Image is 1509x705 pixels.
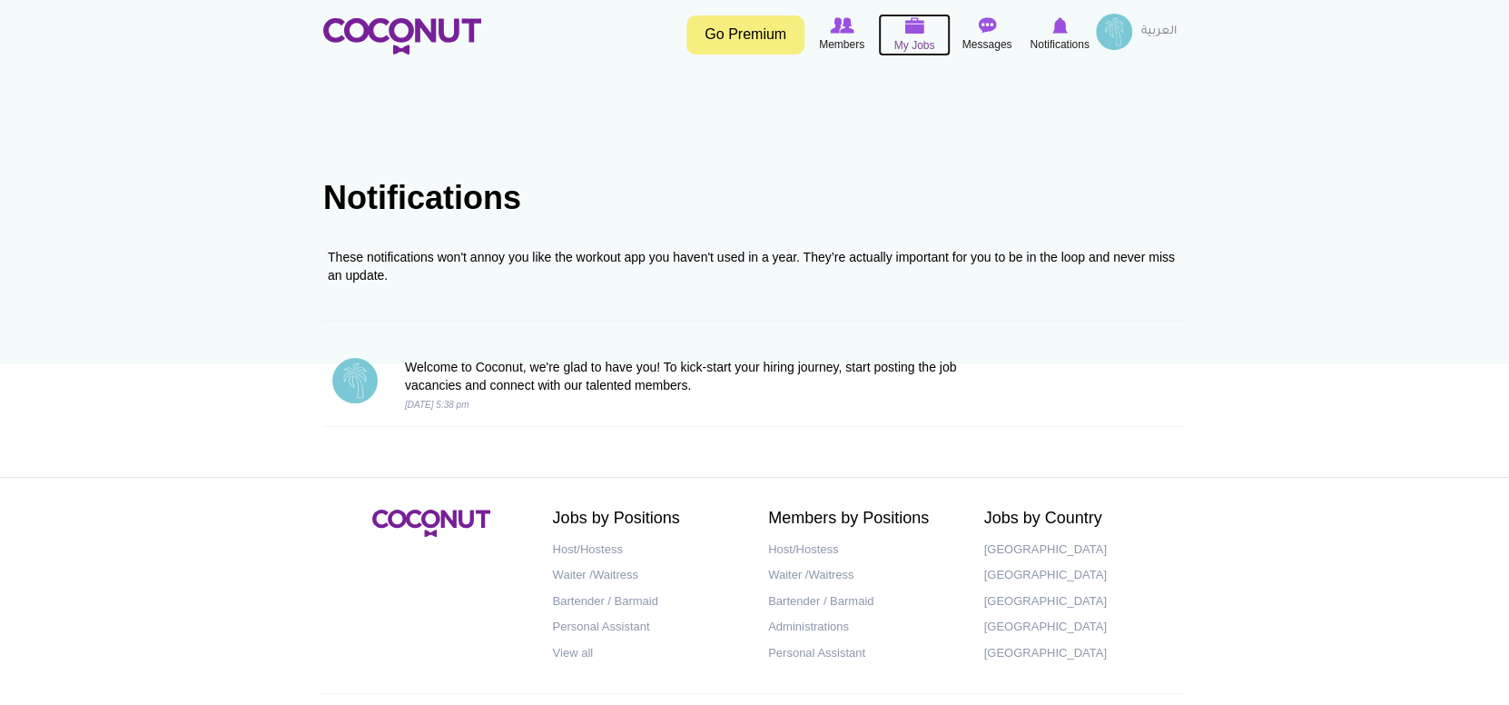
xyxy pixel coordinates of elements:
[553,640,742,667] a: View all
[768,510,957,528] h2: Members by Positions
[768,640,957,667] a: Personal Assistant
[984,589,1173,615] a: [GEOGRAPHIC_DATA]
[984,510,1173,528] h2: Jobs by Country
[878,14,951,56] a: My Jobs My Jobs
[323,18,481,55] img: Home
[1132,14,1186,50] a: العربية
[984,537,1173,563] a: [GEOGRAPHIC_DATA]
[984,562,1173,589] a: [GEOGRAPHIC_DATA]
[1030,35,1089,54] span: Notifications
[805,14,878,55] a: Browse Members Members
[553,537,742,563] a: Host/Hostess
[894,36,935,55] span: My Jobs
[553,589,742,615] a: Bartender / Barmaid
[323,180,1186,216] h1: Notifications
[951,14,1023,55] a: Messages Messages
[1052,17,1068,34] img: Notifications
[978,17,996,34] img: Messages
[768,589,957,615] a: Bartender / Barmaid
[553,562,742,589] a: Waiter /Waitress
[328,248,1181,284] div: These notifications won't annoy you like the workout app you haven't used in a year. They’re actu...
[984,640,1173,667] a: [GEOGRAPHIC_DATA]
[553,614,742,640] a: Personal Assistant
[372,510,490,537] img: Coconut
[984,614,1173,640] a: [GEOGRAPHIC_DATA]
[768,562,957,589] a: Waiter /Waitress
[830,17,853,34] img: Browse Members
[1023,14,1096,55] a: Notifications Notifications
[768,614,957,640] a: Administrations
[962,35,1012,54] span: Messages
[686,15,804,55] a: Go Premium
[904,17,924,34] img: My Jobs
[553,510,742,528] h2: Jobs by Positions
[819,35,864,54] span: Members
[405,400,468,410] i: [DATE] 5:38 pm
[768,537,957,563] a: Host/Hostess
[405,358,959,394] p: Welcome to Coconut, we're glad to have you! To kick-start your hiring journey, start posting the ...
